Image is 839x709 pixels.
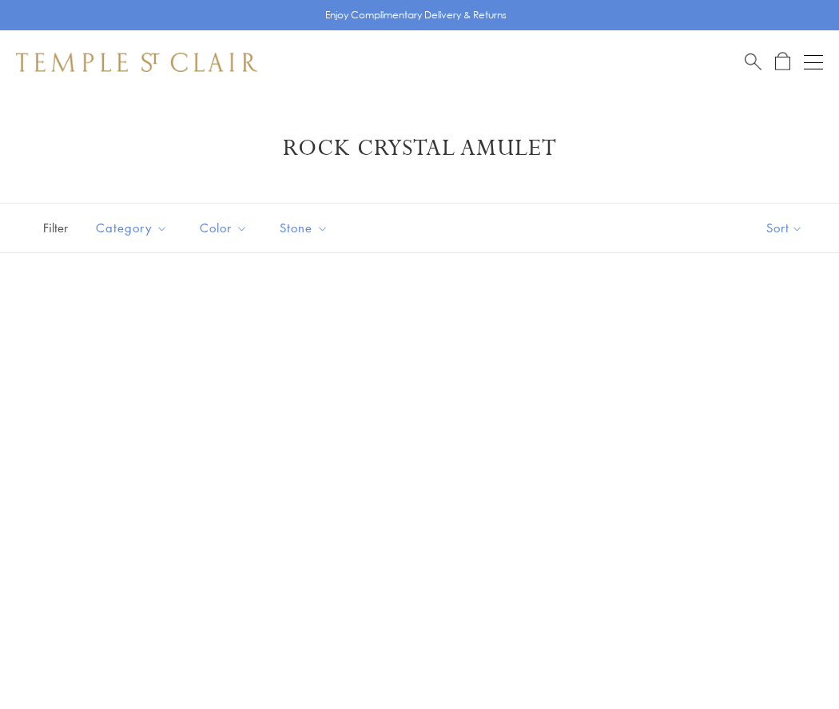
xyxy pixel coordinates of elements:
[88,218,180,238] span: Category
[272,218,340,238] span: Stone
[730,204,839,252] button: Show sort by
[268,210,340,246] button: Stone
[84,210,180,246] button: Category
[804,53,823,72] button: Open navigation
[192,218,260,238] span: Color
[188,210,260,246] button: Color
[40,134,799,163] h1: Rock Crystal Amulet
[325,7,507,23] p: Enjoy Complimentary Delivery & Returns
[745,52,761,72] a: Search
[16,53,257,72] img: Temple St. Clair
[775,52,790,72] a: Open Shopping Bag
